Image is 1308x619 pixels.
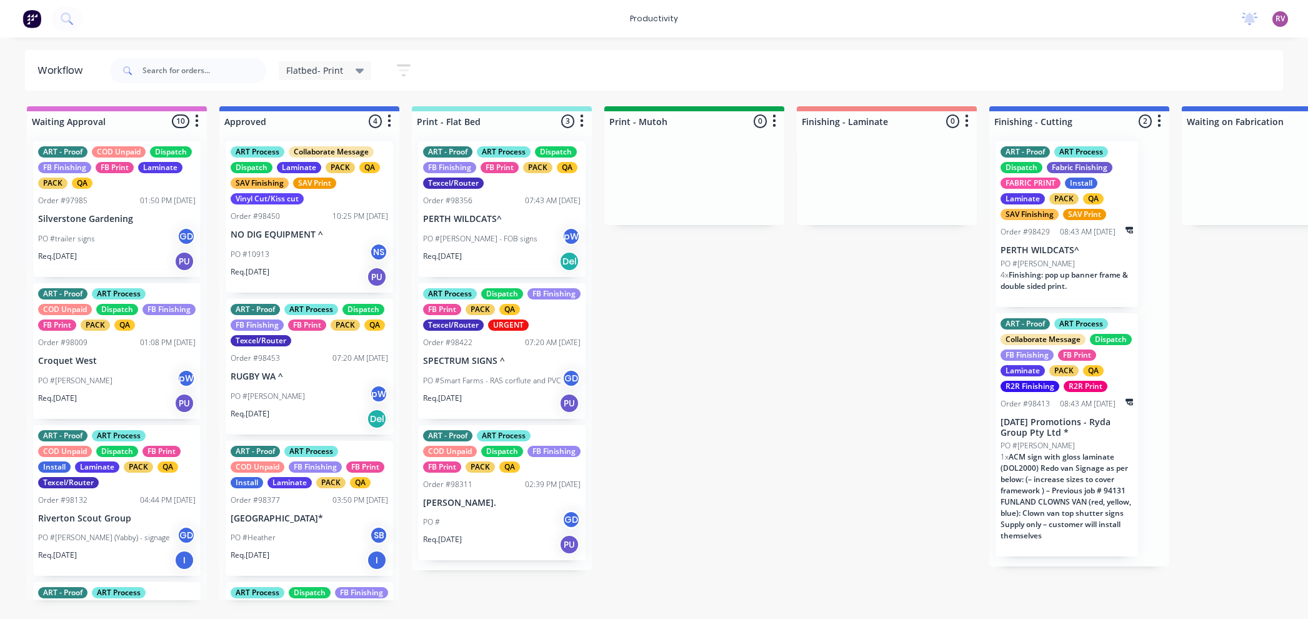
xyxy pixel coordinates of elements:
[499,304,520,315] div: QA
[423,304,461,315] div: FB Print
[525,479,581,490] div: 02:39 PM [DATE]
[369,243,388,261] div: NS
[174,393,194,413] div: PU
[174,251,194,271] div: PU
[1276,13,1285,24] span: RV
[37,63,89,78] div: Workflow
[231,513,388,524] p: [GEOGRAPHIC_DATA]*
[284,446,338,457] div: ART Process
[1049,365,1079,376] div: PACK
[140,495,196,506] div: 04:44 PM [DATE]
[150,146,192,158] div: Dispatch
[466,461,495,473] div: PACK
[369,385,388,403] div: pW
[96,446,138,457] div: Dispatch
[177,526,196,545] div: GD
[1001,269,1009,280] span: 4 x
[33,141,201,277] div: ART - ProofCOD UnpaidDispatchFB FinishingFB PrintLaminatePACKQAOrder #9798501:50 PM [DATE]Silvers...
[38,550,77,561] p: Req. [DATE]
[277,162,321,173] div: Laminate
[157,461,178,473] div: QA
[38,178,67,189] div: PACK
[231,249,269,260] p: PO #10913
[423,375,561,386] p: PO #Smart Farms - RAS corflute and PVC
[231,408,269,420] p: Req. [DATE]
[1001,334,1086,345] div: Collaborate Message
[996,313,1138,557] div: ART - ProofART ProcessCollaborate MessageDispatchFB FinishingFB PrintLaminatePACKQAR2R FinishingR...
[423,251,462,262] p: Req. [DATE]
[331,320,360,331] div: PACK
[1058,350,1096,361] div: FB Print
[289,461,342,473] div: FB Finishing
[231,178,289,189] div: SAV Finishing
[231,532,276,543] p: PO #Heather
[477,146,531,158] div: ART Process
[488,320,529,331] div: URGENT
[423,430,472,441] div: ART - Proof
[423,461,461,473] div: FB Print
[75,461,119,473] div: Laminate
[38,532,170,543] p: PO #[PERSON_NAME] (Yabby) - signage
[527,288,581,299] div: FB Finishing
[293,178,336,189] div: SAV Print
[231,461,284,473] div: COD Unpaid
[231,320,284,331] div: FB Finishing
[342,304,384,315] div: Dispatch
[22,9,41,28] img: Factory
[423,146,472,158] div: ART - Proof
[525,195,581,206] div: 07:43 AM [DATE]
[535,146,577,158] div: Dispatch
[1001,381,1059,392] div: R2R Finishing
[33,283,201,419] div: ART - ProofART ProcessCOD UnpaidDispatchFB FinishingFB PrintPACKQAOrder #9800901:08 PM [DATE]Croq...
[92,288,146,299] div: ART Process
[423,178,484,189] div: Texcel/Router
[423,288,477,299] div: ART Process
[96,304,138,315] div: Dispatch
[140,337,196,348] div: 01:08 PM [DATE]
[286,64,343,77] span: Flatbed- Print
[326,162,355,173] div: PACK
[418,141,586,277] div: ART - ProofART ProcessDispatchFB FinishingFB PrintPACKQATexcel/RouterOrder #9835607:43 AM [DATE]P...
[624,9,684,28] div: productivity
[226,299,393,435] div: ART - ProofART ProcessDispatchFB FinishingFB PrintPACKQATexcel/RouterOrder #9845307:20 AM [DATE]R...
[1001,245,1133,256] p: PERTH WILDCATS^
[231,335,291,346] div: Texcel/Router
[1060,226,1116,238] div: 08:43 AM [DATE]
[142,304,196,315] div: FB Finishing
[418,283,586,419] div: ART ProcessDispatchFB FinishingFB PrintPACKQATexcel/RouterURGENTOrder #9842207:20 AM [DATE]SPECTR...
[124,461,153,473] div: PACK
[231,146,284,158] div: ART Process
[140,195,196,206] div: 01:50 PM [DATE]
[231,353,280,364] div: Order #98453
[81,320,110,331] div: PACK
[38,461,71,473] div: Install
[92,587,146,598] div: ART Process
[38,477,99,488] div: Texcel/Router
[1001,178,1061,189] div: FABRIC PRINT
[38,495,87,506] div: Order #98132
[332,211,388,222] div: 10:25 PM [DATE]
[367,550,387,570] div: I
[423,356,581,366] p: SPECTRUM SIGNS ^
[359,162,380,173] div: QA
[1001,365,1045,376] div: Laminate
[38,320,76,331] div: FB Print
[38,304,92,315] div: COD Unpaid
[231,193,304,204] div: Vinyl Cut/Kiss cut
[231,391,305,402] p: PO #[PERSON_NAME]
[559,535,579,555] div: PU
[1001,451,1009,462] span: 1 x
[114,320,135,331] div: QA
[1001,398,1050,410] div: Order #98413
[423,214,581,224] p: PERTH WILDCATS^
[332,353,388,364] div: 07:20 AM [DATE]
[1001,318,1050,330] div: ART - Proof
[38,146,87,158] div: ART - Proof
[423,337,472,348] div: Order #98422
[559,251,579,271] div: Del
[177,369,196,388] div: pW
[96,162,134,173] div: FB Print
[562,369,581,388] div: GD
[38,375,112,386] p: PO #[PERSON_NAME]
[481,162,519,173] div: FB Print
